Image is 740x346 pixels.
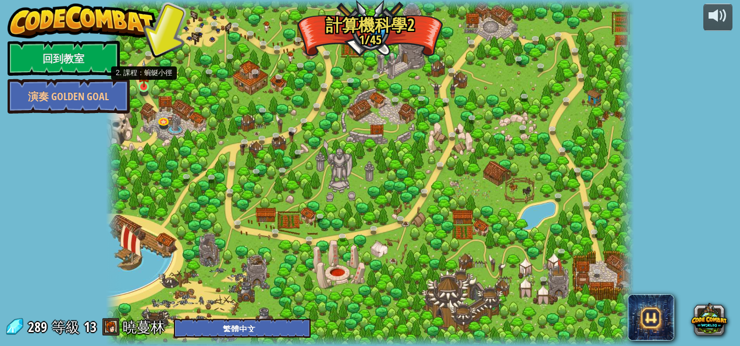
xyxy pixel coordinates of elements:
[28,317,51,336] span: 289
[84,317,97,336] span: 13
[8,41,120,76] a: 回到教室
[8,3,156,38] img: CodeCombat - Learn how to code by playing a game
[703,3,732,31] button: 調整音量
[8,79,130,114] a: 演奏 Golden Goal
[123,317,168,336] a: 曉蔓林
[138,60,150,87] img: level-banner-started.png
[52,317,80,337] span: 等級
